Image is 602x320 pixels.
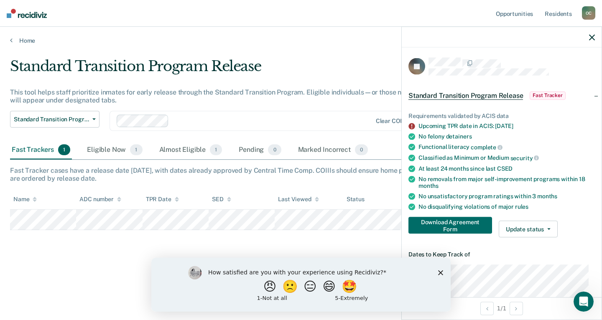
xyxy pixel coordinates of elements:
div: No removals from major self-improvement programs within 18 [418,175,595,189]
div: Last Viewed [278,196,319,203]
div: Name [13,196,37,203]
span: Standard Transition Program Release [408,91,523,100]
div: Standard Transition Program ReleaseFast Tracker [402,82,602,109]
div: Eligible Now [85,141,144,159]
div: Marked Incorrect [296,141,370,159]
button: Next Opportunity [510,302,523,315]
span: 0 [355,144,368,155]
div: Clear COIIIs [376,118,408,125]
div: O C [582,6,595,20]
span: security [510,154,539,161]
div: At least 24 months since last [418,165,595,172]
span: 0 [268,144,281,155]
div: This tool helps staff prioritize inmates for early release through the Standard Transition Progra... [10,88,462,104]
div: Functional literacy [418,143,595,151]
div: ADC number [79,196,121,203]
iframe: Intercom live chat [574,292,594,312]
div: 1 / 1 [402,297,602,319]
div: SED [212,196,231,203]
button: Previous Opportunity [480,302,494,315]
span: months [418,182,439,189]
span: Standard Transition Program Release [14,116,89,123]
span: complete [471,144,503,151]
button: Download Agreement Form [408,217,492,234]
div: Fast Tracker cases have a release date [DATE], with dates already approved by Central Time Comp. ... [10,166,592,182]
div: Status [347,196,365,203]
span: 1 [210,144,222,155]
div: Classified as Minimum or Medium [418,154,595,162]
span: months [537,193,557,200]
button: Update status [499,221,558,238]
span: detainers [446,133,472,140]
div: No unsatisfactory program ratings within 3 [418,193,595,200]
img: Recidiviz [7,9,47,18]
iframe: Survey by Kim from Recidiviz [151,258,451,312]
div: Almost Eligible [158,141,224,159]
span: rules [515,203,528,210]
a: Navigate to form link [408,217,495,234]
dt: Dates to Keep Track of [408,251,595,258]
a: Home [10,37,592,44]
div: Standard Transition Program Release [10,58,462,82]
span: 1 [130,144,142,155]
span: 1 [58,144,70,155]
div: Pending [237,141,283,159]
div: Requirements validated by ACIS data [408,112,595,119]
span: CSED [497,165,513,172]
span: Fast Tracker [530,91,566,100]
div: TPR Date [146,196,179,203]
div: Fast Trackers [10,141,72,159]
div: No felony [418,133,595,140]
div: Upcoming TPR date in ACIS: [DATE] [418,123,595,130]
div: No disqualifying violations of major [418,203,595,210]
